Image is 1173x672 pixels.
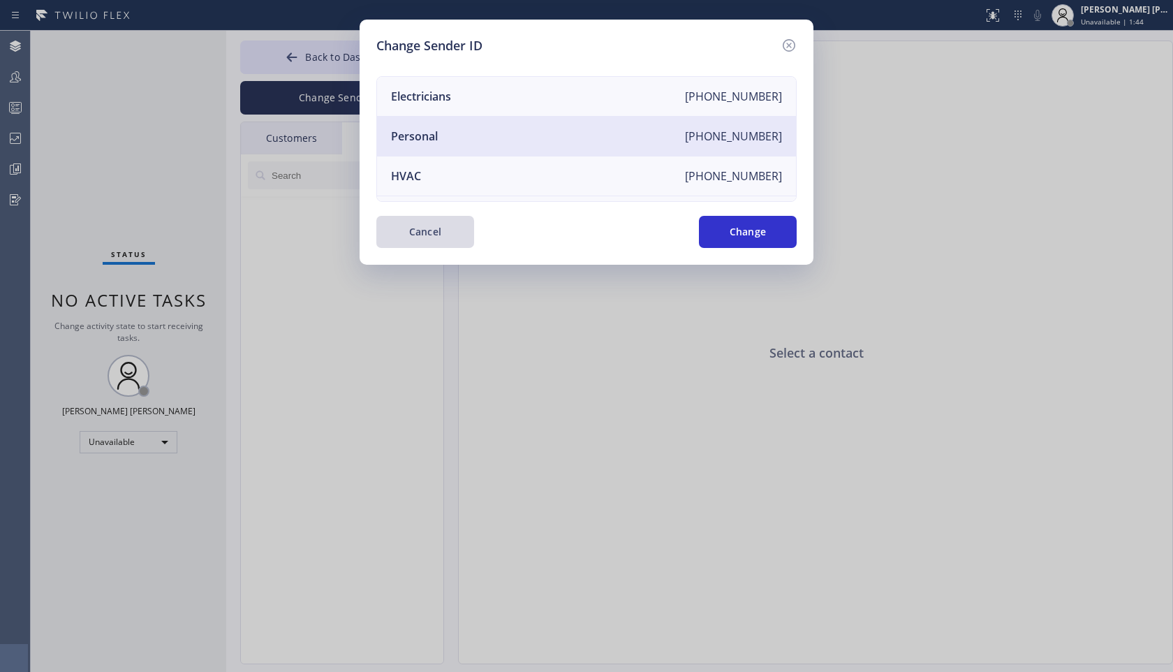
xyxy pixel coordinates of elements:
div: [PHONE_NUMBER] [685,168,782,184]
div: Electricians [391,89,451,104]
h5: Change Sender ID [376,36,482,55]
div: HVAC [391,168,421,184]
div: [PHONE_NUMBER] [685,89,782,104]
div: Personal [391,129,438,144]
button: Change [699,216,797,248]
div: [PHONE_NUMBER] [685,129,782,144]
button: Cancel [376,216,474,248]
